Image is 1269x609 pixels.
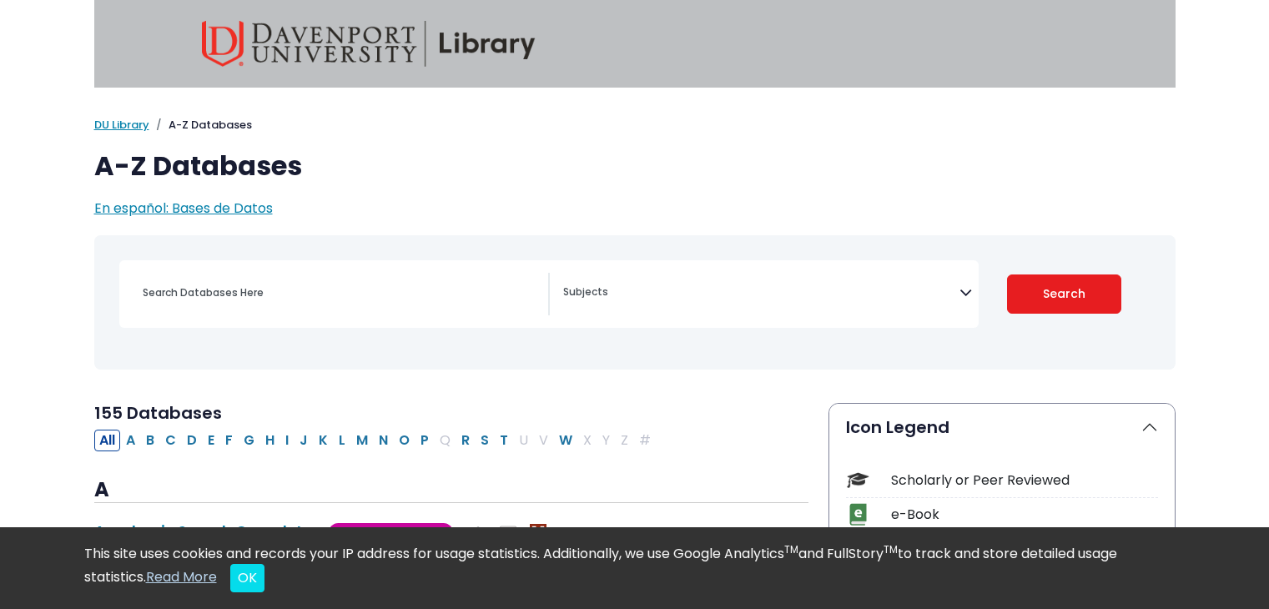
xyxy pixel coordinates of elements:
sup: TM [884,542,898,556]
nav: Search filters [94,235,1176,370]
button: Filter Results O [394,430,415,451]
button: Filter Results F [220,430,238,451]
button: Filter Results J [295,430,313,451]
button: Filter Results P [415,430,434,451]
span: 155 Databases [94,401,222,425]
h3: A [94,478,808,503]
button: Filter Results K [314,430,333,451]
img: Scholarly or Peer Reviewed [470,524,486,541]
button: Filter Results H [260,430,279,451]
nav: breadcrumb [94,117,1176,133]
div: Alpha-list to filter by first letter of database name [94,430,657,449]
button: Filter Results A [121,430,140,451]
button: Filter Results I [280,430,294,451]
img: Icon e-Book [847,503,869,526]
img: Audio & Video [500,524,516,541]
button: Filter Results E [203,430,219,451]
div: e-Book [891,505,1158,525]
button: All [94,430,120,451]
button: Filter Results T [495,430,513,451]
a: DU Library [94,117,149,133]
button: Filter Results C [160,430,181,451]
textarea: Search [563,287,959,300]
button: Filter Results L [334,430,350,451]
a: En español: Bases de Datos [94,199,273,218]
button: Filter Results R [456,430,475,451]
img: MeL (Michigan electronic Library) [530,524,546,541]
button: Submit for Search Results [1007,274,1121,314]
sup: TM [784,542,798,556]
button: Filter Results M [351,430,373,451]
button: Close [230,564,264,592]
li: A-Z Databases [149,117,252,133]
div: This site uses cookies and records your IP address for usage statistics. Additionally, we use Goo... [84,544,1186,592]
button: Filter Results G [239,430,259,451]
button: Icon Legend [829,404,1175,450]
span: Good Starting Point [329,523,453,542]
button: Filter Results D [182,430,202,451]
button: Filter Results S [476,430,494,451]
a: Read More [146,567,217,586]
img: Davenport University Library [202,21,536,67]
a: Academic Search Complete [94,521,312,541]
h1: A-Z Databases [94,150,1176,182]
input: Search database by title or keyword [133,280,548,304]
button: Filter Results N [374,430,393,451]
div: Scholarly or Peer Reviewed [891,471,1158,491]
button: Filter Results B [141,430,159,451]
img: Icon Scholarly or Peer Reviewed [847,469,869,491]
button: Filter Results W [554,430,577,451]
